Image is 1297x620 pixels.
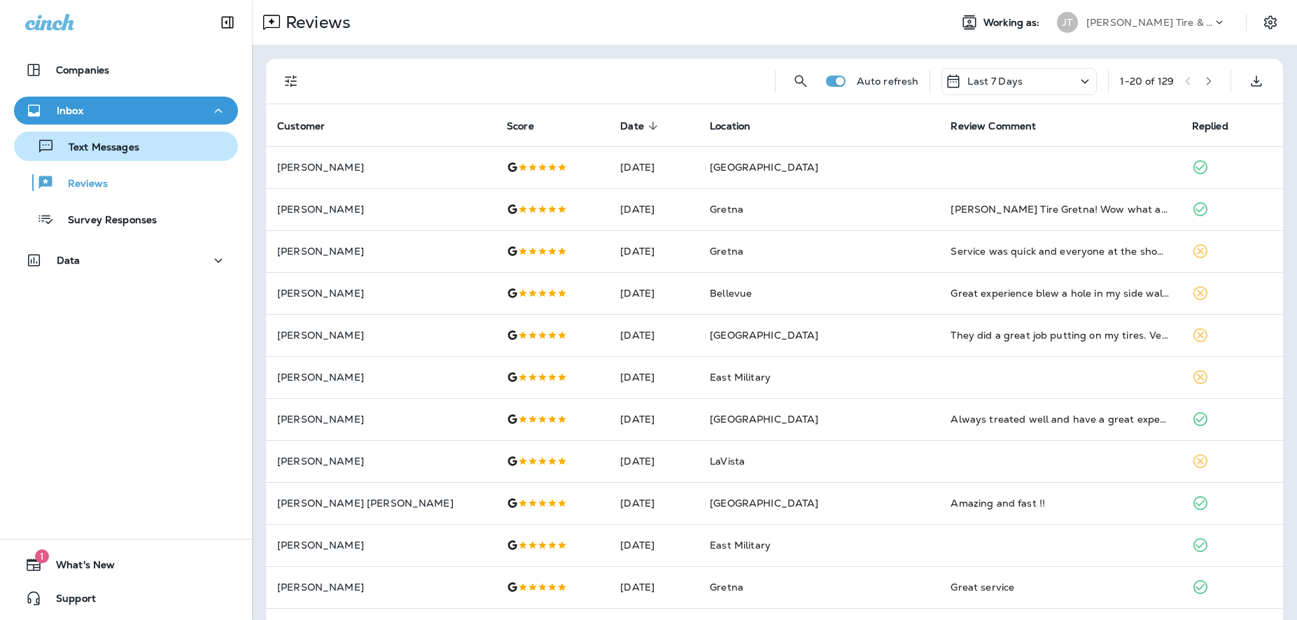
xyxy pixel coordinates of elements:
span: Score [507,120,552,132]
p: [PERSON_NAME] [277,246,484,257]
span: [GEOGRAPHIC_DATA] [710,329,818,341]
td: [DATE] [609,524,699,566]
span: What's New [42,559,115,576]
p: [PERSON_NAME] [277,456,484,467]
div: Great experience blew a hole in my side wall on 36th was able to get it off and give them to repl... [951,286,1169,300]
td: [DATE] [609,314,699,356]
p: Companies [56,64,109,76]
button: Text Messages [14,132,238,161]
span: [GEOGRAPHIC_DATA] [710,161,818,174]
td: [DATE] [609,440,699,482]
td: [DATE] [609,566,699,608]
div: JT [1057,12,1078,33]
span: Replied [1192,120,1228,132]
p: [PERSON_NAME] Tire & Auto [1086,17,1212,28]
td: [DATE] [609,482,699,524]
button: Support [14,584,238,612]
button: Settings [1258,10,1283,35]
span: Location [710,120,769,132]
button: Data [14,246,238,274]
div: Great service [951,580,1169,594]
span: Date [620,120,644,132]
span: Bellevue [710,287,752,300]
td: [DATE] [609,146,699,188]
button: Companies [14,56,238,84]
button: 1What's New [14,551,238,579]
td: [DATE] [609,398,699,440]
span: Gretna [710,245,743,258]
div: They did a great job putting on my tires. Very professional, was treated very good. [951,328,1169,342]
span: Review Comment [951,120,1036,132]
p: [PERSON_NAME] [277,330,484,341]
p: Reviews [280,12,351,33]
span: 1 [35,549,49,563]
span: Gretna [710,581,743,593]
p: [PERSON_NAME] [277,162,484,173]
button: Filters [277,67,305,95]
span: Gretna [710,203,743,216]
span: Replied [1192,120,1247,132]
span: [GEOGRAPHIC_DATA] [710,497,818,509]
div: Service was quick and everyone at the shop was very helpful [951,244,1169,258]
div: Amazing and fast !! [951,496,1169,510]
span: Working as: [983,17,1043,29]
button: Survey Responses [14,204,238,234]
p: Last 7 Days [967,76,1023,87]
span: Support [42,593,96,610]
button: Inbox [14,97,238,125]
button: Export as CSV [1242,67,1270,95]
button: Search Reviews [787,67,815,95]
p: Survey Responses [54,214,157,227]
span: Date [620,120,662,132]
p: [PERSON_NAME] [277,288,484,299]
p: [PERSON_NAME] [277,540,484,551]
span: Customer [277,120,325,132]
p: Text Messages [55,141,139,155]
span: Score [507,120,534,132]
td: [DATE] [609,230,699,272]
span: Customer [277,120,343,132]
span: LaVista [710,455,745,467]
p: Inbox [57,105,83,116]
p: [PERSON_NAME] [277,414,484,425]
button: Collapse Sidebar [208,8,247,36]
p: [PERSON_NAME] [277,204,484,215]
td: [DATE] [609,356,699,398]
p: [PERSON_NAME] [277,582,484,593]
p: Auto refresh [857,76,919,87]
div: 1 - 20 of 129 [1120,76,1174,87]
span: East Military [710,539,771,551]
p: [PERSON_NAME] [PERSON_NAME] [277,498,484,509]
span: Location [710,120,750,132]
p: Data [57,255,80,266]
td: [DATE] [609,272,699,314]
span: Review Comment [951,120,1054,132]
span: East Military [710,371,771,383]
button: Reviews [14,168,238,197]
p: [PERSON_NAME] [277,372,484,383]
div: Always treated well and have a great experience at Jensen Tire. [951,412,1169,426]
p: Reviews [54,178,108,191]
div: Jensen Tire Gretna! Wow what a wonderful job! Got me in, in 15 minutes. Figured out my issue in a... [951,202,1169,216]
span: [GEOGRAPHIC_DATA] [710,413,818,425]
td: [DATE] [609,188,699,230]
